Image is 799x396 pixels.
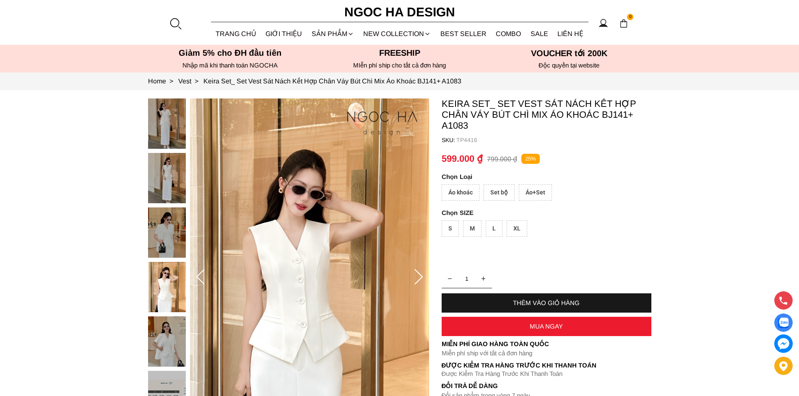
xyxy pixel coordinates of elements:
div: M [463,220,481,237]
h6: Độc quyền tại website [487,62,651,69]
div: MUA NGAY [442,323,651,330]
a: Display image [774,313,793,332]
font: Miễn phí giao hàng toàn quốc [442,340,549,347]
a: Ngoc Ha Design [337,2,463,22]
img: Keira Set_ Set Vest Sát Nách Kết Hợp Chân Váy Bút Chì Mix Áo Khoác BJ141+ A1083_mini_3 [148,262,186,312]
p: 599.000 ₫ [442,153,483,164]
input: Quantity input [442,270,492,287]
span: > [166,78,177,85]
a: TRANG CHỦ [211,23,261,45]
font: Freeship [379,48,420,57]
h6: MIễn phí ship cho tất cả đơn hàng [318,62,482,69]
a: NEW COLLECTION [359,23,436,45]
img: Keira Set_ Set Vest Sát Nách Kết Hợp Chân Váy Bút Chì Mix Áo Khoác BJ141+ A1083_mini_0 [148,98,186,149]
img: Display image [778,318,789,328]
img: Keira Set_ Set Vest Sát Nách Kết Hợp Chân Váy Bút Chì Mix Áo Khoác BJ141+ A1083_mini_4 [148,316,186,367]
div: XL [507,220,527,237]
h5: VOUCHER tới 200K [487,48,651,58]
font: Giảm 5% cho ĐH đầu tiên [179,48,281,57]
font: Nhập mã khi thanh toán NGOCHA [182,62,278,69]
img: img-CART-ICON-ksit0nf1 [619,19,628,28]
span: 0 [627,14,634,21]
p: 799.000 ₫ [487,155,517,163]
p: Được Kiểm Tra Hàng Trước Khi Thanh Toán [442,370,651,378]
a: GIỚI THIỆU [261,23,307,45]
div: L [486,220,502,237]
a: Combo [491,23,526,45]
img: Keira Set_ Set Vest Sát Nách Kết Hợp Chân Váy Bút Chì Mix Áo Khoác BJ141+ A1083_mini_2 [148,207,186,258]
div: THÊM VÀO GIỎ HÀNG [442,299,651,306]
a: Link to Home [148,78,178,85]
a: messenger [774,334,793,353]
a: LIÊN HỆ [553,23,588,45]
a: Link to Vest [178,78,203,85]
h6: SKU: [442,137,456,143]
h6: Đổi trả dễ dàng [442,382,651,389]
p: 25% [521,154,540,164]
p: Keira Set_ Set Vest Sát Nách Kết Hợp Chân Váy Bút Chì Mix Áo Khoác BJ141+ A1083 [442,98,651,131]
a: SALE [526,23,553,45]
div: Áo+Set [519,184,552,201]
p: TP4416 [456,137,651,143]
div: S [442,220,459,237]
a: Link to Keira Set_ Set Vest Sát Nách Kết Hợp Chân Váy Bút Chì Mix Áo Khoác BJ141+ A1083 [203,78,461,85]
div: Set bộ [484,184,515,201]
img: Keira Set_ Set Vest Sát Nách Kết Hợp Chân Váy Bút Chì Mix Áo Khoác BJ141+ A1083_mini_1 [148,153,186,203]
p: Được Kiểm Tra Hàng Trước Khi Thanh Toán [442,362,651,369]
font: Miễn phí ship với tất cả đơn hàng [442,349,532,357]
div: SẢN PHẨM [307,23,359,45]
a: BEST SELLER [436,23,492,45]
div: Áo khoác [442,184,479,201]
p: SIZE [442,209,651,216]
p: Loại [442,173,628,180]
span: > [191,78,202,85]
